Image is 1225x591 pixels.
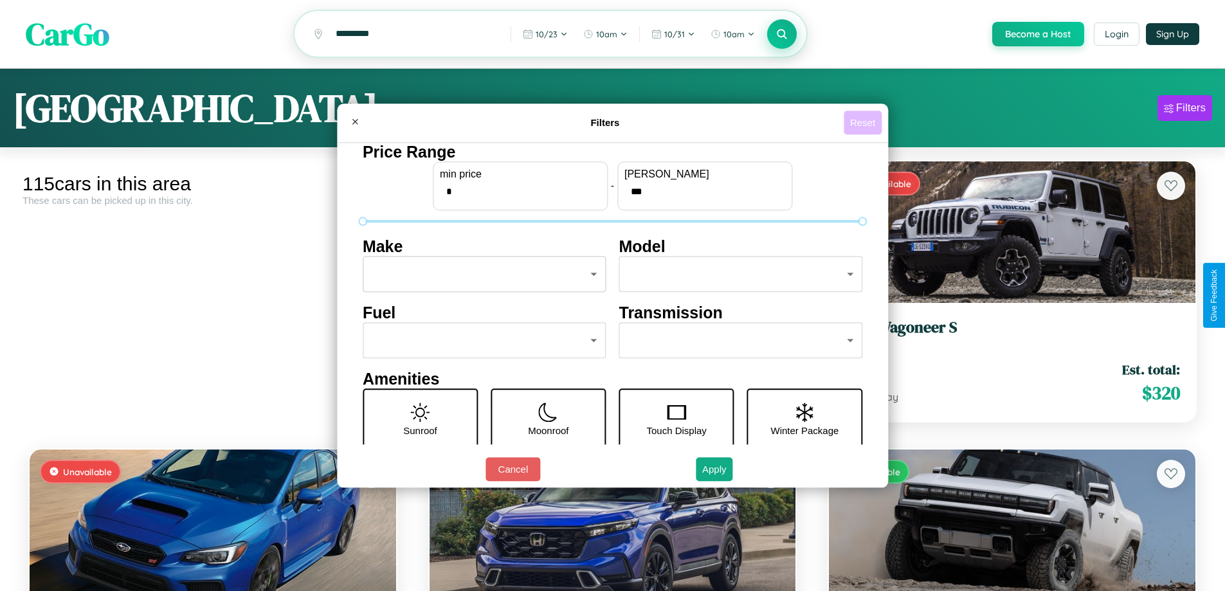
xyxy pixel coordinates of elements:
[363,237,606,256] h4: Make
[624,168,785,180] label: [PERSON_NAME]
[485,457,540,481] button: Cancel
[516,24,574,44] button: 10/23
[536,29,558,39] span: 10 / 23
[704,24,761,44] button: 10am
[619,237,863,256] h4: Model
[363,143,862,161] h4: Price Range
[1176,102,1206,114] div: Filters
[696,457,733,481] button: Apply
[1142,380,1180,406] span: $ 320
[1122,360,1180,379] span: Est. total:
[23,195,403,206] div: These cars can be picked up in this city.
[23,173,403,195] div: 115 cars in this area
[63,466,112,477] span: Unavailable
[367,117,844,128] h4: Filters
[1146,23,1199,45] button: Sign Up
[992,22,1084,46] button: Become a Host
[363,304,606,322] h4: Fuel
[771,422,839,439] p: Winter Package
[363,370,862,388] h4: Amenities
[844,318,1180,350] a: Jeep Wagoneer S2022
[844,318,1180,337] h3: Jeep Wagoneer S
[577,24,634,44] button: 10am
[645,24,702,44] button: 10/31
[844,111,882,134] button: Reset
[528,422,568,439] p: Moonroof
[440,168,601,180] label: min price
[596,29,617,39] span: 10am
[1210,269,1219,322] div: Give Feedback
[13,82,378,134] h1: [GEOGRAPHIC_DATA]
[1094,23,1139,46] button: Login
[611,177,614,194] p: -
[723,29,745,39] span: 10am
[619,304,863,322] h4: Transmission
[403,422,437,439] p: Sunroof
[646,422,706,439] p: Touch Display
[664,29,685,39] span: 10 / 31
[1157,95,1212,121] button: Filters
[26,13,109,55] span: CarGo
